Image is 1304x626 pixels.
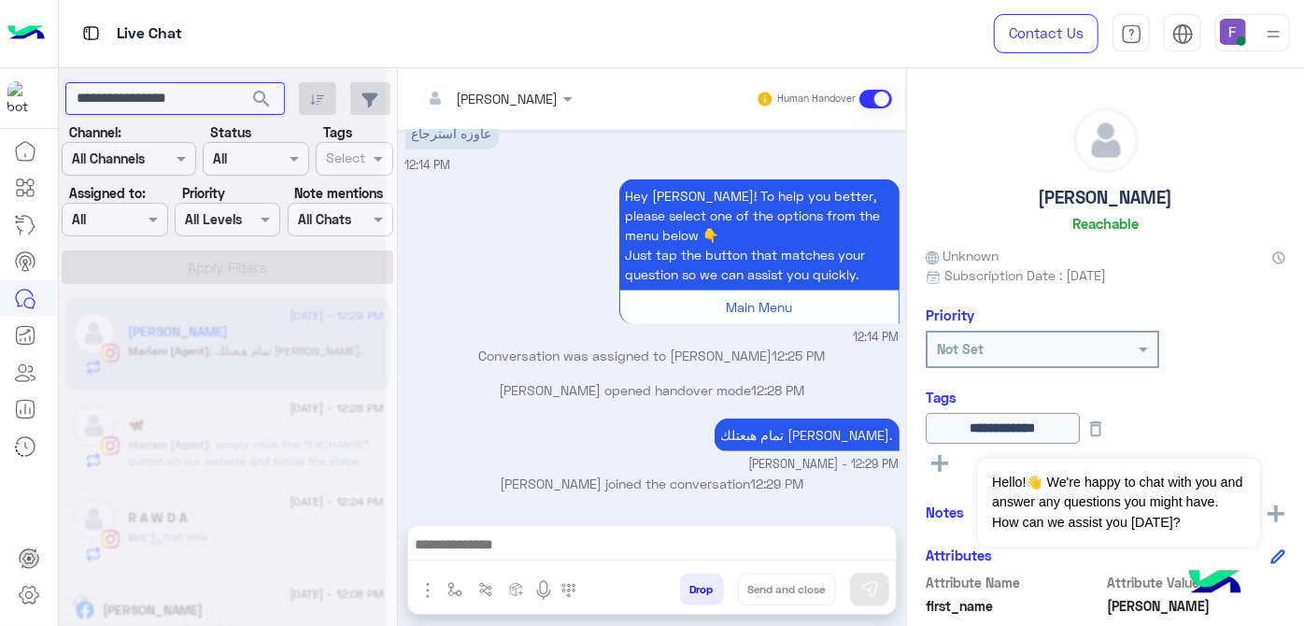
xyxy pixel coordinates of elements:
[471,574,502,605] button: Trigger scenario
[405,474,900,493] p: [PERSON_NAME] joined the conversation
[926,306,974,323] h6: Priority
[1113,14,1150,53] a: tab
[1121,23,1142,45] img: tab
[561,583,576,598] img: make a call
[440,574,471,605] button: select flow
[751,476,804,491] span: 12:29 PM
[926,547,992,563] h6: Attributes
[478,582,493,597] img: Trigger scenario
[1108,596,1286,616] span: Sara
[926,596,1104,616] span: first_name
[405,346,900,365] p: Conversation was assigned to [PERSON_NAME]
[1072,215,1139,232] h6: Reachable
[1220,19,1246,45] img: userImage
[206,200,238,233] div: loading...
[619,179,900,291] p: 19/8/2025, 12:14 PM
[7,81,41,115] img: 317874714732967
[532,579,555,602] img: send voice note
[502,574,532,605] button: create order
[772,348,826,363] span: 12:25 PM
[1183,551,1248,617] img: hulul-logo.png
[926,246,999,265] span: Unknown
[405,380,900,400] p: [PERSON_NAME] opened handover mode
[926,573,1104,592] span: Attribute Name
[715,419,900,451] p: 19/8/2025, 12:29 PM
[1262,22,1285,46] img: profile
[79,21,103,45] img: tab
[405,158,451,172] span: 12:14 PM
[680,574,724,605] button: Drop
[509,582,524,597] img: create order
[994,14,1098,53] a: Contact Us
[1268,505,1284,522] img: add
[752,382,805,398] span: 12:28 PM
[1172,23,1194,45] img: tab
[323,148,365,172] div: Select
[854,329,900,347] span: 12:14 PM
[405,117,499,149] p: 19/8/2025, 12:14 PM
[117,21,182,47] p: Live Chat
[1039,187,1173,208] h5: [PERSON_NAME]
[777,92,856,107] small: Human Handover
[1108,573,1286,592] span: Attribute Value
[447,582,462,597] img: select flow
[726,299,792,315] span: Main Menu
[1074,108,1138,172] img: defaultAdmin.png
[417,579,439,602] img: send attachment
[749,456,900,474] span: [PERSON_NAME] - 12:29 PM
[926,504,964,520] h6: Notes
[7,14,45,53] img: Logo
[926,389,1285,405] h6: Tags
[978,459,1259,547] span: Hello!👋 We're happy to chat with you and answer any questions you might have. How can we assist y...
[944,265,1106,285] span: Subscription Date : [DATE]
[738,574,836,605] button: Send and close
[860,580,879,599] img: send message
